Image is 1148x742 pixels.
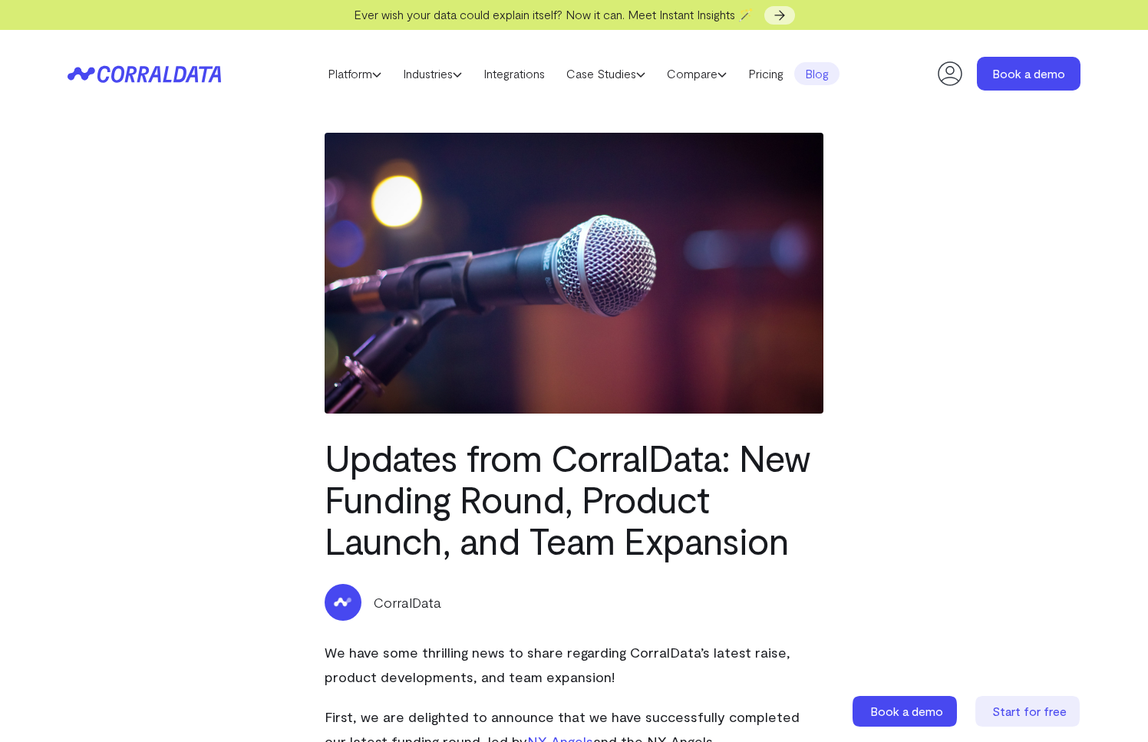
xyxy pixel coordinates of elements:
p: CorralData [374,592,441,612]
span: We have some thrilling news to share regarding CorralData’s latest raise, product developments, a... [325,644,790,685]
span: Ever wish your data could explain itself? Now it can. Meet Instant Insights 🪄 [354,7,754,21]
a: Platform [317,62,392,85]
a: Book a demo [977,57,1080,91]
span: Start for free [992,704,1067,718]
span: Book a demo [870,704,943,718]
h1: Updates from CorralData: New Funding Round, Product Launch, and Team Expansion [325,437,823,561]
a: Integrations [473,62,556,85]
a: Compare [656,62,737,85]
a: Blog [794,62,840,85]
a: Book a demo [853,696,960,727]
a: Start for free [975,696,1083,727]
a: Pricing [737,62,794,85]
a: Case Studies [556,62,656,85]
a: Industries [392,62,473,85]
